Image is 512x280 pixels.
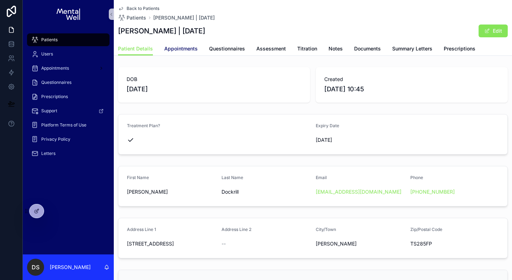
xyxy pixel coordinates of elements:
[222,240,226,247] span: --
[27,90,110,103] a: Prescriptions
[50,264,91,271] p: [PERSON_NAME]
[316,240,405,247] span: [PERSON_NAME]
[41,151,55,156] span: Letters
[127,188,216,195] span: [PERSON_NAME]
[256,45,286,52] span: Assessment
[316,188,401,195] a: [EMAIL_ADDRESS][DOMAIN_NAME]
[27,48,110,60] a: Users
[27,62,110,75] a: Appointments
[164,45,198,52] span: Appointments
[41,94,68,99] span: Prescriptions
[392,45,432,52] span: Summary Letters
[444,45,475,52] span: Prescriptions
[410,240,499,247] span: TS285FP
[127,14,146,21] span: Patients
[410,188,455,195] a: [PHONE_NUMBER]
[127,6,159,11] span: Back to Patients
[127,84,302,94] span: [DATE]
[297,45,317,52] span: Titration
[23,28,114,169] div: scrollable content
[41,136,70,142] span: Privacy Policy
[222,175,243,180] span: Last Name
[127,227,156,232] span: Address Line 1
[392,42,432,56] a: Summary Letters
[118,26,205,36] h1: [PERSON_NAME] | [DATE]
[32,263,39,271] span: DS
[256,42,286,56] a: Assessment
[27,104,110,117] a: Support
[41,65,69,71] span: Appointments
[41,80,71,85] span: Questionnaires
[354,42,381,56] a: Documents
[316,123,339,128] span: Expiry Date
[118,45,153,52] span: Patient Details
[127,123,160,128] span: Treatment Plan?
[127,240,216,247] span: [STREET_ADDRESS]
[209,45,245,52] span: Questionnaires
[118,6,159,11] a: Back to Patients
[164,42,198,56] a: Appointments
[354,45,381,52] span: Documents
[57,9,80,20] img: App logo
[316,175,327,180] span: Email
[27,147,110,160] a: Letters
[479,25,508,37] button: Edit
[316,136,405,144] span: [DATE]
[41,122,86,128] span: Platform Terms of Use
[209,42,245,56] a: Questionnaires
[324,84,499,94] span: [DATE] 10:45
[444,42,475,56] a: Prescriptions
[27,33,110,46] a: Patients
[27,119,110,131] a: Platform Terms of Use
[127,76,302,83] span: DOB
[27,133,110,146] a: Privacy Policy
[118,42,153,56] a: Patient Details
[118,14,146,21] a: Patients
[222,227,251,232] span: Address Line 2
[329,45,343,52] span: Notes
[329,42,343,56] a: Notes
[27,76,110,89] a: Questionnaires
[41,108,57,114] span: Support
[410,227,442,232] span: Zip/Postal Code
[222,188,310,195] span: Dockrill
[316,227,336,232] span: City/Town
[41,37,58,43] span: Patients
[127,175,149,180] span: First Name
[324,76,499,83] span: Created
[410,175,423,180] span: Phone
[41,51,53,57] span: Users
[297,42,317,56] a: Titration
[153,14,215,21] a: [PERSON_NAME] | [DATE]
